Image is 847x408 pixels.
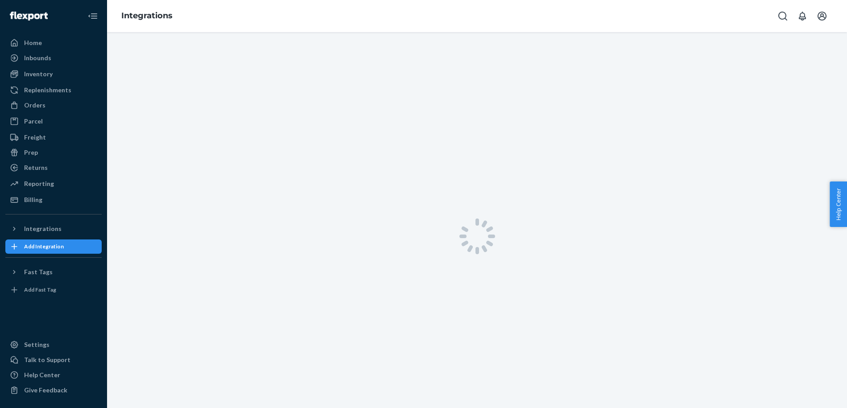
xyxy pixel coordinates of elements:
button: Open notifications [793,7,811,25]
button: Help Center [830,181,847,227]
div: Freight [24,133,46,142]
div: Reporting [24,179,54,188]
a: Home [5,36,102,50]
a: Add Integration [5,239,102,254]
div: Parcel [24,117,43,126]
img: Flexport logo [10,12,48,21]
a: Prep [5,145,102,160]
div: Give Feedback [24,386,67,395]
a: Inbounds [5,51,102,65]
a: Integrations [121,11,173,21]
div: Add Fast Tag [24,286,56,293]
a: Freight [5,130,102,144]
div: Inventory [24,70,53,78]
a: Help Center [5,368,102,382]
a: Orders [5,98,102,112]
div: Help Center [24,371,60,379]
div: Billing [24,195,42,204]
a: Replenishments [5,83,102,97]
button: Talk to Support [5,353,102,367]
button: Close Navigation [84,7,102,25]
ol: breadcrumbs [114,3,180,29]
div: Home [24,38,42,47]
div: Inbounds [24,54,51,62]
a: Add Fast Tag [5,283,102,297]
div: Settings [24,340,50,349]
div: Integrations [24,224,62,233]
a: Parcel [5,114,102,128]
a: Inventory [5,67,102,81]
div: Fast Tags [24,268,53,276]
div: Talk to Support [24,355,70,364]
button: Integrations [5,222,102,236]
a: Returns [5,161,102,175]
div: Returns [24,163,48,172]
div: Orders [24,101,45,110]
button: Give Feedback [5,383,102,397]
div: Prep [24,148,38,157]
a: Reporting [5,177,102,191]
div: Replenishments [24,86,71,95]
div: Add Integration [24,243,64,250]
a: Settings [5,338,102,352]
a: Billing [5,193,102,207]
button: Open Search Box [774,7,792,25]
button: Open account menu [813,7,831,25]
button: Fast Tags [5,265,102,279]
